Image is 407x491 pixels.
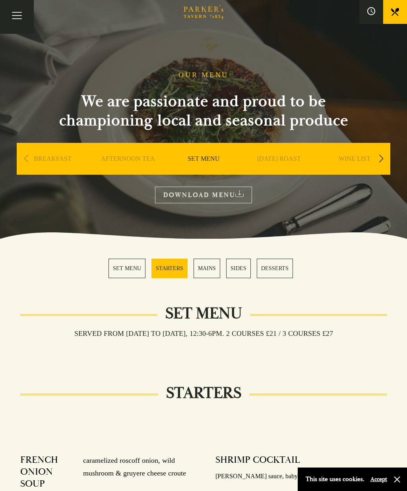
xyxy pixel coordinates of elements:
[21,150,31,168] div: Previous slide
[66,329,341,338] h3: Served from [DATE] to [DATE], 12:30-6pm. 2 COURSES £21 / 3 COURSES £27
[17,143,88,199] div: 1 / 9
[155,187,252,203] a: DOWNLOAD MENU
[101,155,155,187] a: AFTERNOON TEA
[370,475,387,483] button: Accept
[92,143,164,199] div: 2 / 9
[178,71,229,80] h1: OUR MENU
[226,259,251,278] a: 4 / 5
[319,143,390,199] div: 5 / 9
[109,259,145,278] a: 1 / 5
[257,155,301,187] a: [DATE] ROAST
[243,143,315,199] div: 4 / 9
[158,384,249,403] h2: STARTERS
[215,454,300,466] h4: SHRIMP COCKTAIL
[194,259,220,278] a: 3 / 5
[215,471,387,482] p: [PERSON_NAME] sauce, baby tomato & iceberg lettuce
[151,259,188,278] a: 2 / 5
[306,473,364,485] p: This site uses cookies.
[20,454,75,490] h4: FRENCH ONION SOUP
[75,454,192,490] p: caramelized roscoff onion, wild mushroom & gruyere cheese croute
[339,155,370,187] a: WINE LIST
[376,150,386,168] div: Next slide
[188,155,220,187] a: SET MENU
[168,143,239,199] div: 3 / 9
[257,259,293,278] a: 5 / 5
[393,475,401,483] button: Close and accept
[157,304,250,323] h2: Set Menu
[34,155,72,187] a: BREAKFAST
[45,92,362,130] h2: We are passionate and proud to be championing local and seasonal produce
